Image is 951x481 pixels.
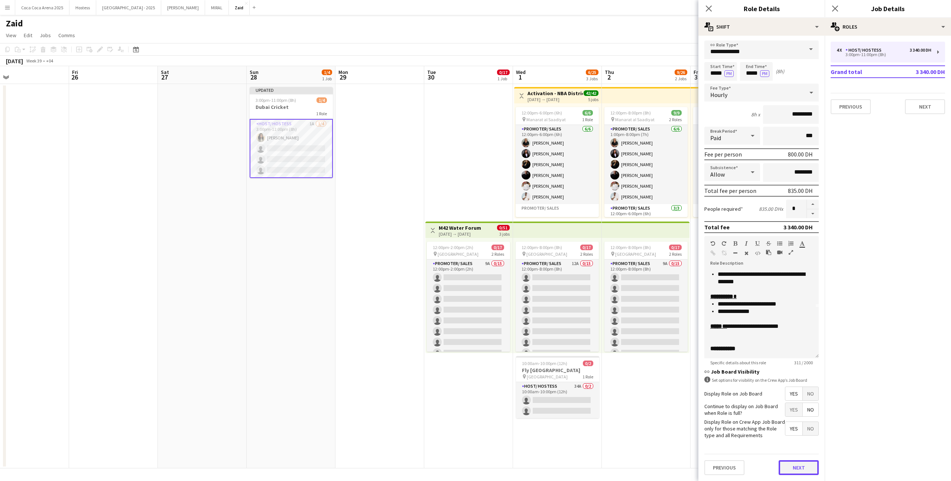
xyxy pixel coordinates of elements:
[497,225,510,230] span: 0/51
[491,251,504,257] span: 2 Roles
[586,76,598,81] div: 3 Jobs
[710,240,715,246] button: Undo
[526,251,567,257] span: [GEOGRAPHIC_DATA]
[693,125,776,204] app-card-role: Promoter/ Sales6/612:00pm-7:00pm (7h)[PERSON_NAME][PERSON_NAME][PERSON_NAME][PERSON_NAME][PERSON_...
[704,368,819,375] h3: Job Board Visibility
[322,76,332,81] div: 1 Job
[37,30,54,40] a: Jobs
[55,30,78,40] a: Comms
[491,245,504,250] span: 0/17
[693,107,776,217] app-job-card: 12:00pm-7:00pm (7h)9/9 Manarat al Saadiyat2 RolesPromoter/ Sales6/612:00pm-7:00pm (7h)[PERSON_NAM...
[250,87,333,178] app-job-card: Updated3:00pm-11:00pm (8h)1/4Dubai Cricket1 RoleHost/ Hostess1A1/43:00pm-11:00pm (8h)[PERSON_NAME]
[588,96,598,102] div: 5 jobs
[783,223,813,231] div: 3 340.00 DH
[785,387,802,400] span: Yes
[785,403,802,416] span: Yes
[516,125,599,204] app-card-role: Promoter/ Sales6/612:00pm-6:00pm (6h)[PERSON_NAME][PERSON_NAME][PERSON_NAME][PERSON_NAME][PERSON_...
[250,87,333,93] div: Updated
[788,151,813,158] div: 800.00 DH
[704,419,785,439] label: Display Role on Crew App Job Board only for those matching the Role type and all Requirements
[803,422,818,435] span: No
[807,200,819,209] button: Increase
[675,76,687,81] div: 2 Jobs
[604,107,688,217] app-job-card: 12:00pm-8:00pm (8h)9/9 Manarat al Saadiyat2 RolesPromoter/ Sales6/61:00pm-8:00pm (7h)[PERSON_NAME...
[671,110,682,116] span: 9/9
[526,117,566,122] span: Manarat al Saadiyat
[807,209,819,219] button: Decrease
[337,73,348,81] span: 29
[582,374,593,380] span: 1 Role
[516,367,599,374] h3: Fly [GEOGRAPHIC_DATA]
[744,250,749,256] button: Clear Formatting
[766,240,771,246] button: Strikethrough
[516,107,599,217] app-job-card: 12:00pm-6:00pm (6h)6/6 Manarat al Saadiyat1 RolePromoter/ Sales6/612:00pm-6:00pm (6h)[PERSON_NAME...
[710,91,727,99] span: Hourly
[604,204,688,251] app-card-role: Promoter/ Sales3/312:00pm-6:00pm (6h)
[439,225,481,231] h3: M42 Water Forum
[256,97,296,103] span: 3:00pm-11:00pm (8h)
[669,245,682,250] span: 0/17
[6,18,23,29] h1: Zaid
[825,4,951,13] h3: Job Details
[669,117,682,122] span: 2 Roles
[433,245,473,250] span: 12:00pm-2:00pm (2h)
[516,382,599,418] app-card-role: Host/ Hostess34A0/210:00am-10:00pm (12h)
[21,30,35,40] a: Edit
[788,249,793,255] button: Fullscreen
[615,117,655,122] span: Manarat al Saadiyat
[910,48,931,53] div: 3 340.00 DH
[317,97,327,103] span: 1/4
[582,117,593,122] span: 1 Role
[776,68,784,75] div: (8h)
[522,361,567,366] span: 10:00am-10:00pm (12h)
[522,110,562,116] span: 12:00pm-6:00pm (6h)
[316,111,327,116] span: 1 Role
[777,249,782,255] button: Insert video
[605,69,614,75] span: Thu
[777,240,782,246] button: Unordered List
[40,32,51,39] span: Jobs
[604,125,688,204] app-card-role: Promoter/ Sales6/61:00pm-8:00pm (7h)[PERSON_NAME][PERSON_NAME][PERSON_NAME][PERSON_NAME][PERSON_N...
[744,240,749,246] button: Italic
[755,250,760,256] button: HTML Code
[46,58,53,64] div: +04
[161,0,205,15] button: [PERSON_NAME]
[497,70,510,75] span: 0/17
[760,70,769,77] button: PM
[250,104,333,110] h3: Dubai Cricket
[527,374,568,380] span: [GEOGRAPHIC_DATA]
[788,187,813,194] div: 835.00 DH
[72,69,78,75] span: Fri
[751,111,760,118] div: 8h x
[724,70,734,77] button: PM
[582,110,593,116] span: 6/6
[338,69,348,75] span: Mon
[799,240,805,246] button: Text Color
[788,240,793,246] button: Ordered List
[427,259,510,436] app-card-role: Promoter/ Sales9A0/1512:00pm-2:00pm (2h)
[250,69,259,75] span: Sun
[704,206,743,212] label: People required
[515,73,526,81] span: 1
[766,249,771,255] button: Paste as plain text
[3,30,19,40] a: View
[427,242,510,352] app-job-card: 12:00pm-2:00pm (2h)0/17 [GEOGRAPHIC_DATA]2 RolesPromoter/ Sales9A0/1512:00pm-2:00pm (2h)
[604,73,614,81] span: 2
[604,242,688,352] app-job-card: 12:00pm-8:00pm (8h)0/17 [GEOGRAPHIC_DATA]2 RolesPromoter/ Sales9A0/1512:00pm-8:00pm (8h)
[438,251,478,257] span: [GEOGRAPHIC_DATA]
[788,360,819,365] span: 311 / 2000
[704,403,785,416] label: Continue to display on Job Board when Role is full?
[516,204,599,251] app-card-role-placeholder: Promoter/ Sales
[229,0,250,15] button: Zaid
[785,422,802,435] span: Yes
[693,204,776,251] app-card-role: Promoter/ Sales3/312:00pm-6:00pm (6h)
[704,460,744,475] button: Previous
[779,460,819,475] button: Next
[522,245,562,250] span: 12:00pm-8:00pm (8h)
[25,58,43,64] span: Week 39
[698,18,825,36] div: Shift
